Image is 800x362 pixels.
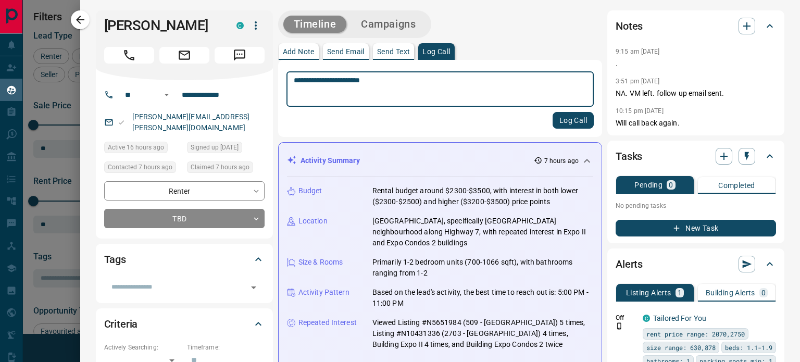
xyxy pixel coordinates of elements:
[616,107,664,115] p: 10:15 pm [DATE]
[725,342,772,353] span: beds: 1.1-1.9
[616,322,623,330] svg: Push Notification Only
[104,17,221,34] h1: [PERSON_NAME]
[643,315,650,322] div: condos.ca
[118,119,125,126] svg: Email Valid
[104,161,182,176] div: Tue Oct 14 2025
[104,316,138,332] h2: Criteria
[372,216,593,248] p: [GEOGRAPHIC_DATA], specifically [GEOGRAPHIC_DATA] neighbourhood along Highway 7, with repeated in...
[553,112,594,129] button: Log Call
[653,314,706,322] a: Tailored For You
[104,209,265,228] div: TBD
[298,317,357,328] p: Repeated Interest
[616,252,776,277] div: Alerts
[236,22,244,29] div: condos.ca
[372,287,593,309] p: Based on the lead's activity, the best time to reach out is: 5:00 PM - 11:00 PM
[616,198,776,214] p: No pending tasks
[372,317,593,350] p: Viewed Listing #N5651984 (509 - [GEOGRAPHIC_DATA]) 5 times, Listing #N10431336 (2703 - [GEOGRAPHI...
[287,151,593,170] div: Activity Summary7 hours ago
[159,47,209,64] span: Email
[283,48,315,55] p: Add Note
[616,144,776,169] div: Tasks
[616,88,776,99] p: NA. VM left. follow up email sent.
[104,247,265,272] div: Tags
[718,182,755,189] p: Completed
[616,148,642,165] h2: Tasks
[298,185,322,196] p: Budget
[616,313,636,322] p: Off
[372,257,593,279] p: Primarily 1-2 bedroom units (700-1066 sqft), with bathrooms ranging from 1-2
[104,343,182,352] p: Actively Searching:
[327,48,365,55] p: Send Email
[104,181,265,201] div: Renter
[678,289,682,296] p: 1
[616,118,776,129] p: Will call back again.
[616,14,776,39] div: Notes
[191,162,249,172] span: Claimed 7 hours ago
[246,280,261,295] button: Open
[616,48,660,55] p: 9:15 am [DATE]
[187,343,265,352] p: Timeframe:
[616,78,660,85] p: 3:51 pm [DATE]
[372,185,593,207] p: Rental budget around $2300-$3500, with interest in both lower ($2300-$2500) and higher ($3200-$35...
[616,256,643,272] h2: Alerts
[191,142,239,153] span: Signed up [DATE]
[108,142,164,153] span: Active 16 hours ago
[187,161,265,176] div: Tue Oct 14 2025
[187,142,265,156] div: Sat Jan 04 2025
[616,58,776,69] p: .
[626,289,671,296] p: Listing Alerts
[104,47,154,64] span: Call
[616,220,776,236] button: New Task
[422,48,450,55] p: Log Call
[669,181,673,189] p: 0
[377,48,410,55] p: Send Text
[104,142,182,156] div: Tue Oct 14 2025
[646,342,716,353] span: size range: 630,878
[104,251,126,268] h2: Tags
[108,162,172,172] span: Contacted 7 hours ago
[301,155,360,166] p: Activity Summary
[283,16,347,33] button: Timeline
[646,329,745,339] span: rent price range: 2070,2750
[351,16,426,33] button: Campaigns
[160,89,173,101] button: Open
[761,289,766,296] p: 0
[132,113,250,132] a: [PERSON_NAME][EMAIL_ADDRESS][PERSON_NAME][DOMAIN_NAME]
[298,216,328,227] p: Location
[634,181,662,189] p: Pending
[616,18,643,34] h2: Notes
[298,287,349,298] p: Activity Pattern
[104,311,265,336] div: Criteria
[215,47,265,64] span: Message
[706,289,755,296] p: Building Alerts
[544,156,579,166] p: 7 hours ago
[298,257,343,268] p: Size & Rooms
